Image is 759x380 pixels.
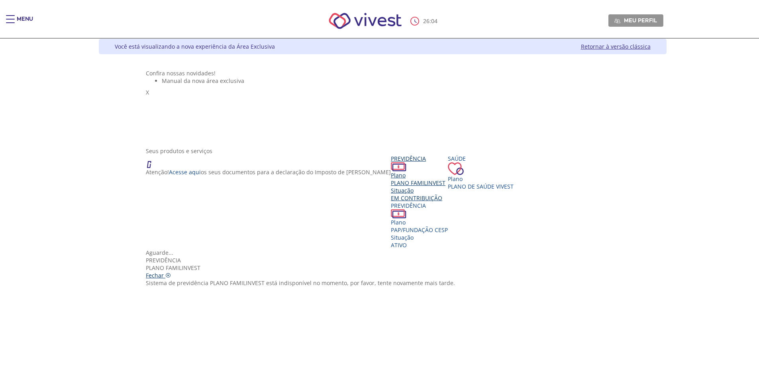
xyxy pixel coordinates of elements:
[391,179,445,187] span: PLANO FAMILINVEST
[448,155,514,190] a: Saúde PlanoPlano de Saúde VIVEST
[146,155,159,168] img: ico_atencao.png
[391,155,448,162] div: Previdência
[391,219,448,226] div: Plano
[448,183,514,190] span: Plano de Saúde VIVEST
[431,17,437,25] span: 04
[391,171,448,179] div: Plano
[146,147,619,155] div: Seus produtos e serviços
[115,43,275,50] div: Você está visualizando a nova experiência da Área Exclusiva
[608,14,663,26] a: Meu perfil
[320,4,410,38] img: Vivest
[391,194,442,202] span: EM CONTRIBUIÇÃO
[448,155,514,162] div: Saúde
[146,89,149,96] span: X
[162,77,244,85] span: Manual da nova área exclusiva
[391,226,448,234] span: PAP/FUNDAÇÃO CESP
[391,155,448,202] a: Previdência PlanoPLANO FAMILINVEST SituaçãoEM CONTRIBUIÇÃO
[410,17,439,26] div: :
[448,175,514,183] div: Plano
[146,168,391,176] p: Atenção! os seus documentos para a declaração do Imposto de [PERSON_NAME]
[169,168,201,176] a: Acesse aqui
[146,256,619,264] div: Previdência
[146,69,619,77] div: Confira nossas novidades!
[146,264,200,272] span: PLANO FAMILINVEST
[423,17,430,25] span: 26
[581,43,651,50] a: Retornar à versão clássica
[146,272,171,279] a: Fechar
[624,17,657,24] span: Meu perfil
[391,187,448,194] div: Situação
[391,202,448,249] a: Previdência PlanoPAP/FUNDAÇÃO CESP SituaçãoAtivo
[448,162,464,175] img: ico_coracao.png
[391,234,448,241] div: Situação
[146,147,619,287] section: <span lang="en" dir="ltr">ProdutosCard</span>
[146,279,455,287] span: Sistema de previdência PLANO FAMILINVEST está indisponível no momento, por favor, tente novamente...
[146,249,619,256] div: Aguarde...
[391,241,407,249] span: Ativo
[17,15,33,31] div: Menu
[614,18,620,24] img: Meu perfil
[146,69,619,139] section: <span lang="pt-BR" dir="ltr">Visualizador do Conteúdo da Web</span> 1
[391,202,448,209] div: Previdência
[391,209,406,219] img: ico_dinheiro.png
[391,162,406,171] img: ico_dinheiro.png
[146,272,164,279] span: Fechar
